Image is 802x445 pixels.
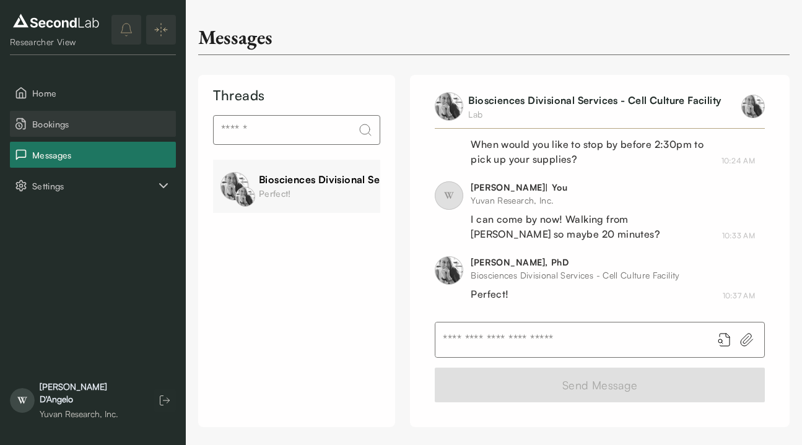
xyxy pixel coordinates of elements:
div: Messages [198,25,272,50]
div: Biosciences Divisional Services - Cell Culture Facility [471,269,679,282]
span: W [435,181,463,210]
button: Bookings [10,111,176,137]
button: Settings [10,173,176,199]
button: notifications [111,15,141,45]
div: Perfect! [259,187,321,200]
span: W [10,388,35,413]
div: When would you like to stop by before 2:30pm to pick up your supplies? [471,137,706,166]
a: Biosciences Divisional Services - Cell Culture Facility [468,94,721,106]
img: profile image [741,95,765,118]
img: profile image [435,256,463,285]
div: Perfect! [471,287,679,301]
div: August 4, 2025 10:24 AM [721,155,755,166]
div: Threads [213,85,380,105]
div: [PERSON_NAME], PhD [471,256,679,269]
div: I can come by now! Walking from [PERSON_NAME] so maybe 20 minutes? [471,212,707,241]
img: logo [10,11,102,31]
img: profile image [220,172,249,201]
button: Log out [154,389,176,412]
span: Bookings [32,118,171,131]
button: Messages [10,142,176,168]
div: August 4, 2025 10:37 AM [723,290,755,301]
div: Lab [468,108,721,121]
div: Yuvan Research, Inc. [471,194,707,207]
div: Biosciences Divisional Services - Cell Culture Facility [259,172,512,187]
span: Settings [32,179,156,192]
button: Expand/Collapse sidebar [146,15,176,45]
button: Home [10,80,176,106]
div: Settings sub items [10,173,176,199]
span: Home [32,87,171,100]
img: profile image [235,187,255,207]
div: Researcher View [10,36,102,48]
div: August 4, 2025 10:33 AM [722,230,755,241]
div: Yuvan Research, Inc. [40,408,141,420]
span: Messages [32,149,171,162]
div: [PERSON_NAME] D'Angelo [40,381,141,405]
div: [PERSON_NAME] | You [471,181,707,194]
button: Add booking [717,332,732,347]
img: profile image [435,92,463,121]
